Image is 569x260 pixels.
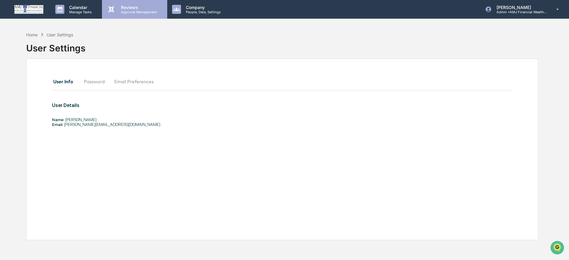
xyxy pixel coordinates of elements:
[6,88,11,93] div: 🔎
[52,74,79,89] button: User Info
[64,5,95,10] p: Calendar
[42,102,73,106] a: Powered byPylon
[492,5,548,10] p: [PERSON_NAME]
[52,122,63,127] span: Email:
[109,74,158,89] button: Email Preferences
[12,87,38,93] span: Data Lookup
[60,102,73,106] span: Pylon
[181,5,224,10] p: Company
[116,10,160,14] p: Approval Management
[102,48,109,55] button: Start new chat
[181,10,224,14] p: People, Data, Settings
[50,76,75,82] span: Attestations
[116,5,160,10] p: Reviews
[550,240,566,256] iframe: Open customer support
[26,38,85,54] div: User Settings
[4,73,41,84] a: 🖐️Preclearance
[20,52,76,57] div: We're available if you need us!
[64,10,95,14] p: Manage Tasks
[79,74,109,89] button: Password
[12,76,39,82] span: Preclearance
[52,117,64,122] span: Name:
[26,32,38,37] div: Home
[14,5,43,14] img: logo
[52,74,512,89] div: secondary tabs example
[6,13,109,22] p: How can we help?
[52,122,420,127] div: [PERSON_NAME][EMAIL_ADDRESS][DOMAIN_NAME]
[52,117,420,122] div: [PERSON_NAME]
[492,10,548,14] p: Admin • AMJ Financial Wealth Management
[6,46,17,57] img: 1746055101610-c473b297-6a78-478c-a979-82029cc54cd1
[6,76,11,81] div: 🖐️
[47,32,73,37] div: User Settings
[44,76,48,81] div: 🗄️
[4,85,40,96] a: 🔎Data Lookup
[20,46,99,52] div: Start new chat
[41,73,77,84] a: 🗄️Attestations
[52,102,420,108] div: User Details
